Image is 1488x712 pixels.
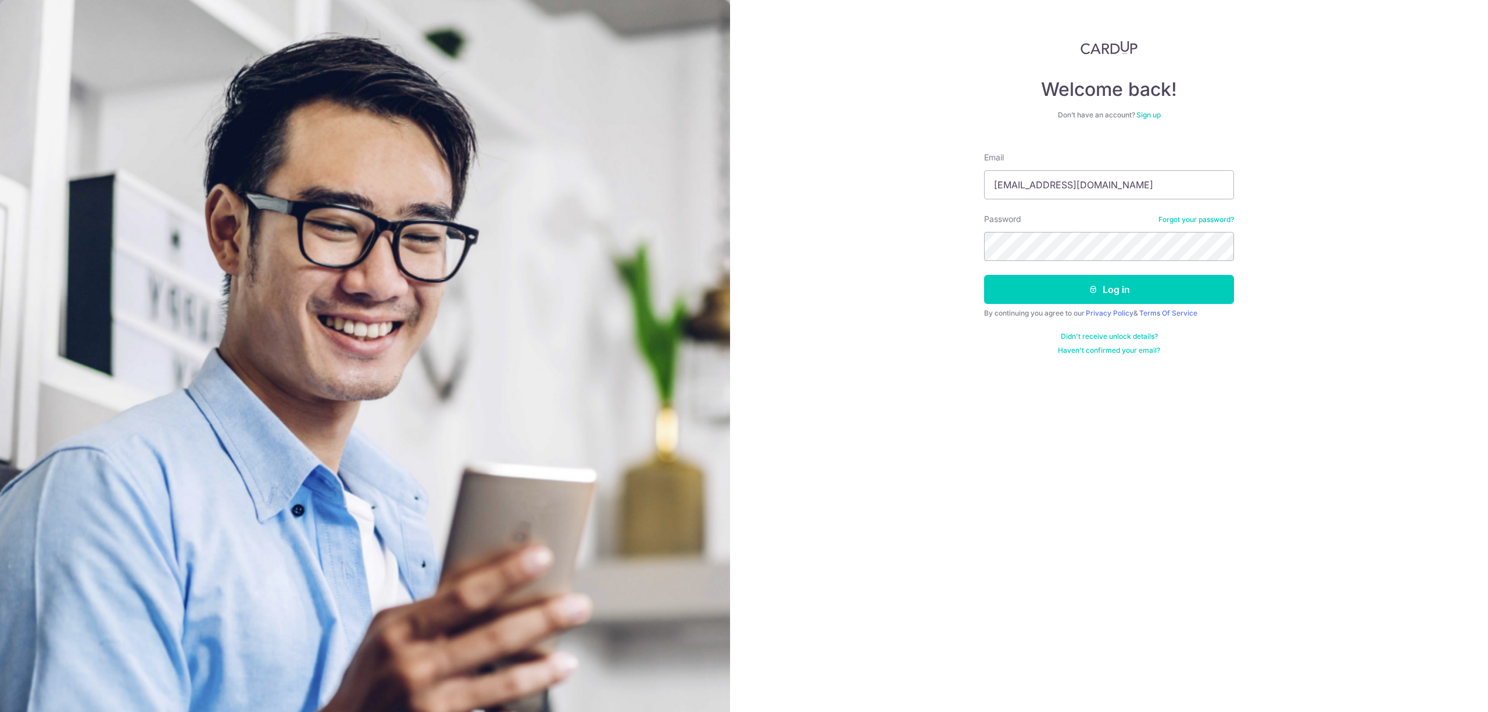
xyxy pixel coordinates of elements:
a: Haven't confirmed your email? [1058,346,1160,355]
h4: Welcome back! [984,78,1234,101]
label: Password [984,213,1021,225]
a: Didn't receive unlock details? [1061,332,1158,341]
button: Log in [984,275,1234,304]
input: Enter your Email [984,170,1234,199]
div: By continuing you agree to our & [984,309,1234,318]
label: Email [984,152,1004,163]
a: Forgot your password? [1158,215,1234,224]
div: Don’t have an account? [984,110,1234,120]
a: Sign up [1136,110,1161,119]
img: CardUp Logo [1081,41,1138,55]
a: Terms Of Service [1139,309,1197,317]
a: Privacy Policy [1086,309,1133,317]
